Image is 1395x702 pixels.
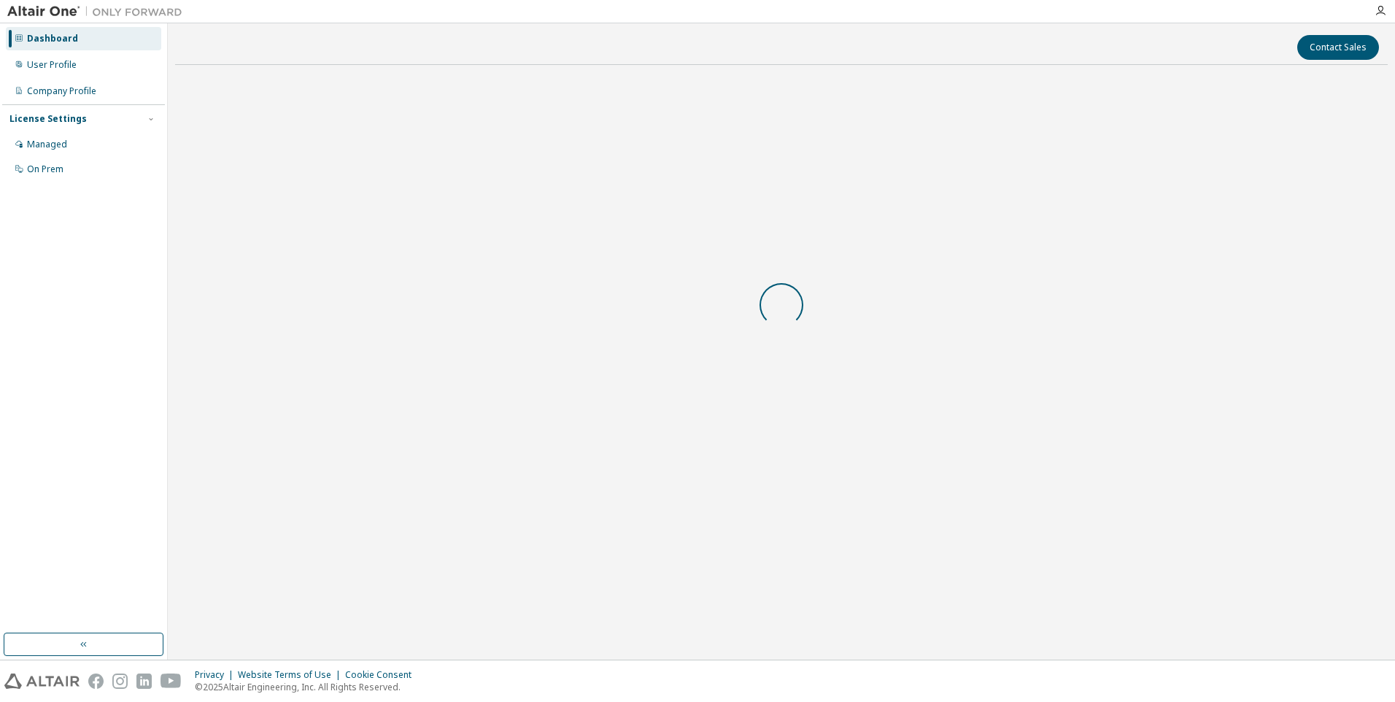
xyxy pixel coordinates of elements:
div: Managed [27,139,67,150]
img: instagram.svg [112,674,128,689]
div: Website Terms of Use [238,669,345,681]
img: facebook.svg [88,674,104,689]
button: Contact Sales [1297,35,1379,60]
img: altair_logo.svg [4,674,80,689]
p: © 2025 Altair Engineering, Inc. All Rights Reserved. [195,681,420,693]
div: Privacy [195,669,238,681]
div: Cookie Consent [345,669,420,681]
img: linkedin.svg [136,674,152,689]
div: Company Profile [27,85,96,97]
div: License Settings [9,113,87,125]
div: On Prem [27,163,63,175]
img: Altair One [7,4,190,19]
div: Dashboard [27,33,78,45]
div: User Profile [27,59,77,71]
img: youtube.svg [161,674,182,689]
